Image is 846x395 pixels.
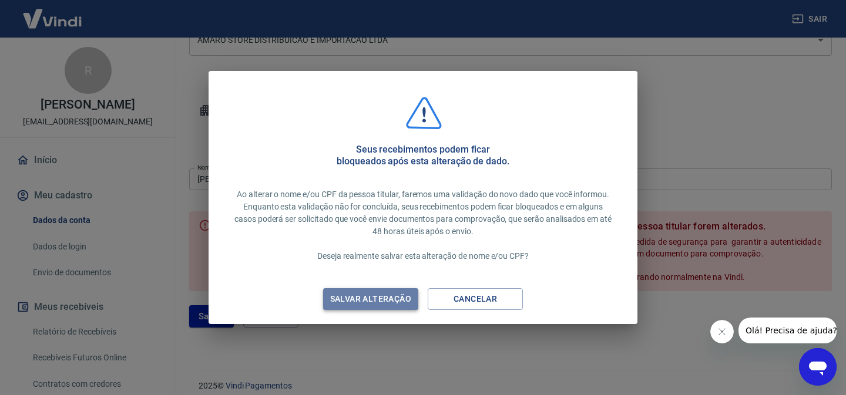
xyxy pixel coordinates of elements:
iframe: Mensagem da empresa [738,318,837,343]
div: Salvar alteração [316,292,425,306]
h5: Seus recebimentos podem ficar bloqueados após esta alteração de dado. [337,144,509,167]
span: Olá! Precisa de ajuda? [7,8,99,18]
button: Salvar alteração [323,288,418,310]
iframe: Fechar mensagem [710,320,734,343]
p: Ao alterar o nome e/ou CPF da pessoa titular, faremos uma validação do novo dado que você informo... [232,188,614,262]
iframe: Botão para abrir a janela de mensagens [799,348,837,386]
button: Cancelar [428,288,523,310]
